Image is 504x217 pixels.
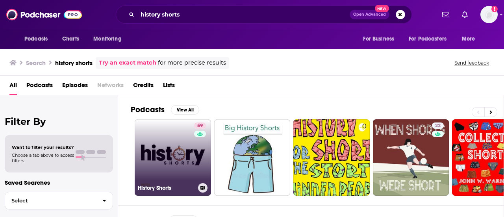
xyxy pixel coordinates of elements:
a: 59 [194,122,206,129]
button: open menu [404,32,458,46]
img: User Profile [480,6,498,23]
span: Open Advanced [353,13,386,17]
span: 59 [197,122,203,130]
span: Podcasts [24,33,48,45]
div: Search podcasts, credits, & more... [116,6,412,24]
a: Try an exact match [99,58,156,67]
button: open menu [19,32,58,46]
p: Saved Searches [5,179,113,186]
span: Networks [97,79,124,95]
button: open menu [456,32,485,46]
button: Send feedback [452,59,491,66]
span: 22 [435,122,441,130]
a: PodcastsView All [131,105,199,115]
button: open menu [358,32,404,46]
a: 22 [373,119,449,196]
a: Credits [133,79,154,95]
button: Show profile menu [480,6,498,23]
a: Show notifications dropdown [459,8,471,21]
h2: Filter By [5,116,113,127]
a: 0 [293,119,370,196]
h3: history shorts [55,59,93,67]
div: 0 [362,122,367,193]
button: View All [171,105,199,115]
button: Select [5,192,113,210]
button: open menu [88,32,132,46]
span: For Podcasters [409,33,447,45]
span: for more precise results [158,58,226,67]
button: Open AdvancedNew [350,10,389,19]
h3: Search [26,59,46,67]
a: 22 [432,122,444,129]
span: Choose a tab above to access filters. [12,152,74,163]
span: Monitoring [93,33,121,45]
h2: Podcasts [131,105,165,115]
span: Charts [62,33,79,45]
a: Podcasts [26,79,53,95]
img: Podchaser - Follow, Share and Rate Podcasts [6,7,82,22]
span: More [462,33,475,45]
a: All [9,79,17,95]
span: Want to filter your results? [12,145,74,150]
span: For Business [363,33,394,45]
span: Select [5,198,96,203]
a: Episodes [62,79,88,95]
svg: Add a profile image [491,6,498,12]
input: Search podcasts, credits, & more... [137,8,350,21]
span: New [375,5,389,12]
a: 59History Shorts [135,119,211,196]
span: Logged in as mdekoning [480,6,498,23]
a: Lists [163,79,175,95]
a: Charts [57,32,84,46]
a: Show notifications dropdown [439,8,452,21]
h3: History Shorts [138,185,195,191]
